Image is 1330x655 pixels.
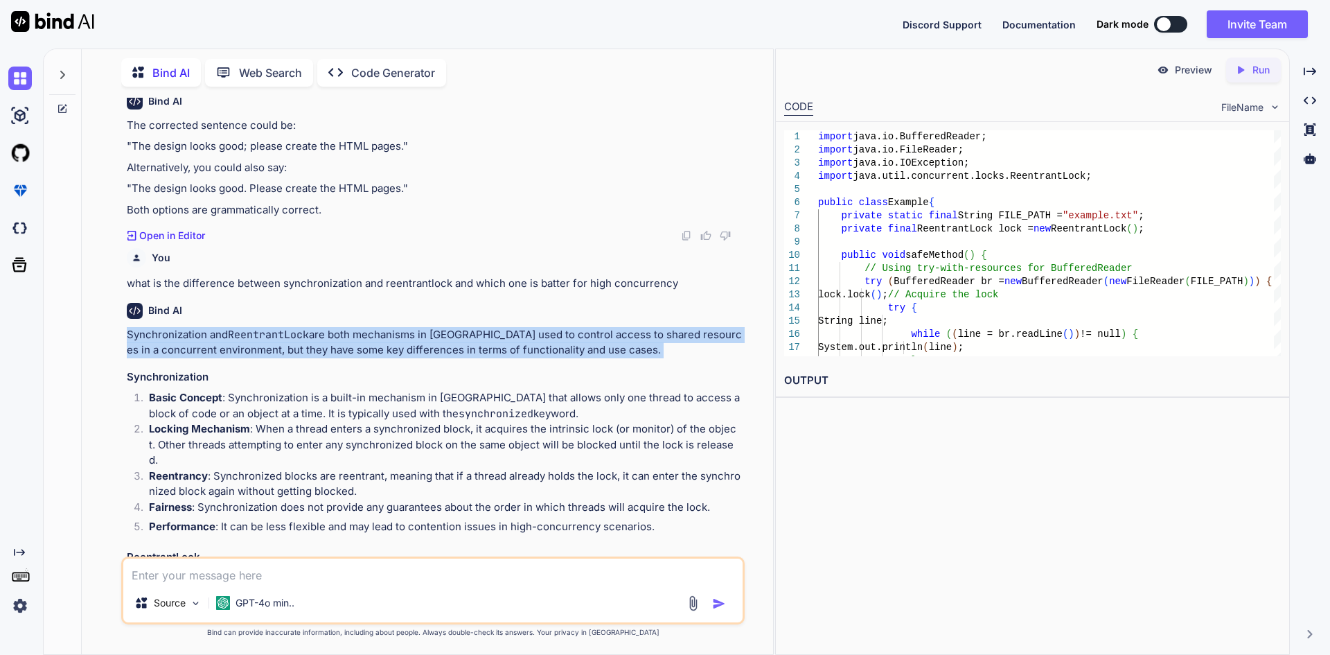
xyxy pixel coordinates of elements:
[1132,329,1137,340] span: {
[149,421,742,469] p: : When a thread enters a synchronized block, it acquires the intrinsic lock (or monitor) of the o...
[784,236,800,249] div: 9
[784,196,800,209] div: 6
[928,342,952,353] span: line
[1097,17,1149,31] span: Dark mode
[8,216,32,240] img: darkCloudIdeIcon
[1248,276,1254,287] span: )
[139,229,205,243] p: Open in Editor
[882,289,887,300] span: ;
[127,550,742,566] h3: ReentrantLock
[946,329,951,340] span: (
[818,342,923,353] span: System.out.println
[784,130,800,143] div: 1
[905,250,964,261] span: safeMethod
[1175,63,1212,77] p: Preview
[916,223,1033,234] span: ReentrantLock lock =
[1126,223,1132,234] span: (
[894,276,1004,287] span: BufferedReader br =
[127,181,742,197] p: "The design looks good. Please create the HTML pages."
[957,342,963,353] span: ;
[887,276,893,287] span: (
[841,223,882,234] span: private
[784,157,800,170] div: 3
[127,202,742,218] p: Both options are grammatically correct.
[1243,276,1248,287] span: )
[681,230,692,241] img: copy
[818,171,853,182] span: import
[1185,276,1190,287] span: (
[1080,329,1121,340] span: != null
[776,365,1289,397] h2: OUTPUT
[8,594,32,618] img: settings
[969,250,975,261] span: )
[700,230,711,241] img: like
[784,209,800,222] div: 7
[1004,276,1022,287] span: new
[818,197,853,208] span: public
[216,596,230,610] img: GPT-4o mini
[853,144,964,155] span: java.io.FileReader;
[127,369,742,385] h3: Synchronization
[1138,223,1144,234] span: ;
[236,596,294,610] p: GPT-4o min..
[1207,10,1308,38] button: Invite Team
[685,595,701,611] img: attachment
[1138,210,1144,221] span: ;
[1063,329,1068,340] span: (
[351,64,435,81] p: Code Generator
[784,99,813,116] div: CODE
[784,222,800,236] div: 8
[784,143,800,157] div: 2
[858,197,887,208] span: class
[228,328,309,342] code: ReentrantLock
[784,249,800,262] div: 10
[784,275,800,288] div: 12
[887,289,998,300] span: // Acquire the lock
[8,67,32,90] img: chat
[864,276,882,287] span: try
[853,131,986,142] span: java.io.BufferedReader;
[127,276,742,292] p: what is the difference between synchronization and reentrantlock and which one is batter for high...
[928,210,957,221] span: final
[923,342,928,353] span: (
[928,197,934,208] span: {
[887,197,928,208] span: Example
[149,500,192,514] strong: Fairness
[1221,101,1263,114] span: FileName
[1121,329,1126,340] span: )
[239,64,302,81] p: Web Search
[1132,223,1137,234] span: )
[887,302,905,313] span: try
[952,329,957,340] span: (
[1269,101,1281,113] img: chevron down
[911,302,916,313] span: {
[784,328,800,341] div: 16
[1103,276,1108,287] span: (
[127,139,742,155] p: "The design looks good; please create the HTML pages."
[712,597,726,611] img: icon
[149,391,222,404] strong: Basic Concept
[1051,223,1126,234] span: ReentrantLock
[887,223,916,234] span: final
[8,179,32,202] img: premium
[8,104,32,128] img: ai-studio
[870,289,876,300] span: (
[1034,223,1051,234] span: new
[121,627,745,638] p: Bind can provide inaccurate information, including about people. Always double-check its answers....
[149,469,208,482] strong: Reentrancy
[818,315,888,326] span: String line;
[876,289,882,300] span: )
[149,520,215,533] strong: Performance
[903,19,982,30] span: Discord Support
[1157,64,1169,76] img: preview
[149,469,742,500] p: : Synchronized blocks are reentrant, meaning that if a thread already holds the lock, it can ente...
[864,263,1132,274] span: // Using try-with-resources for BufferedReader
[784,170,800,183] div: 4
[1266,276,1272,287] span: {
[154,596,186,610] p: Source
[981,250,986,261] span: {
[952,342,957,353] span: )
[818,157,853,168] span: import
[818,144,853,155] span: import
[1252,63,1270,77] p: Run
